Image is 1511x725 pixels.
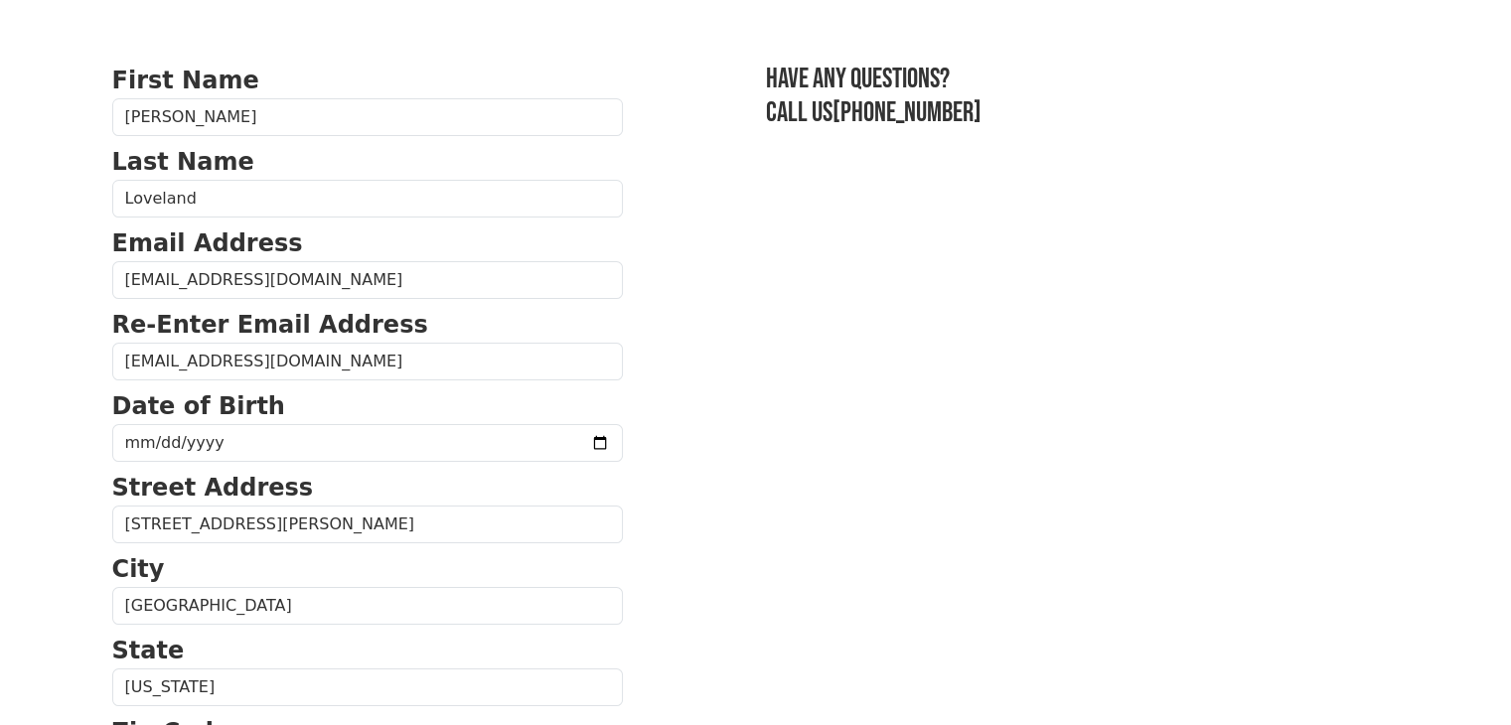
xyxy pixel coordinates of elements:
[112,587,623,625] input: City
[112,506,623,543] input: Street Address
[112,98,623,136] input: First Name
[112,67,259,94] strong: First Name
[112,148,254,176] strong: Last Name
[112,261,623,299] input: Email Address
[112,343,623,380] input: Re-Enter Email Address
[112,637,185,664] strong: State
[766,96,1400,130] h3: Call us
[766,63,1400,96] h3: Have any questions?
[112,392,285,420] strong: Date of Birth
[112,311,428,339] strong: Re-Enter Email Address
[112,555,165,583] strong: City
[112,229,303,257] strong: Email Address
[112,474,314,502] strong: Street Address
[832,96,982,129] a: [PHONE_NUMBER]
[112,180,623,217] input: Last Name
